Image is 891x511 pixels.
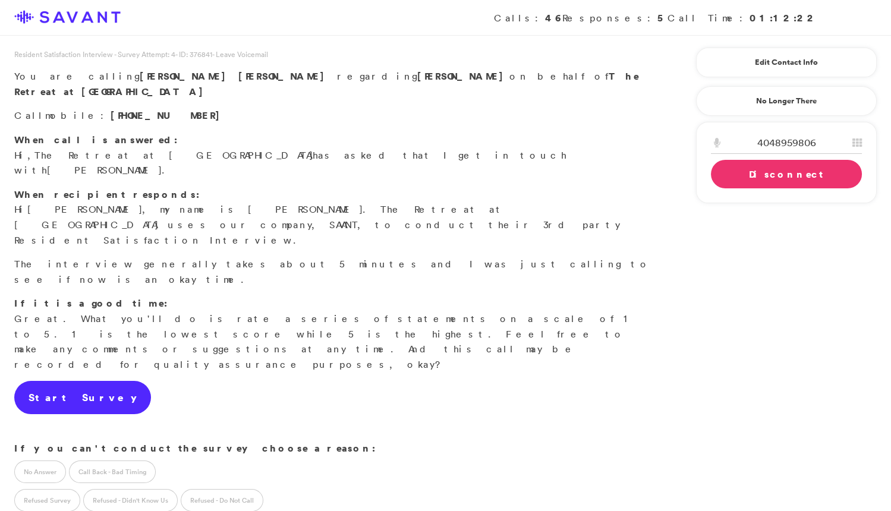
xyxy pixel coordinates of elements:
[238,70,330,83] span: [PERSON_NAME]
[417,70,509,83] strong: [PERSON_NAME]
[14,49,268,59] span: Resident Satisfaction Interview - Survey Attempt: 4 - Leave Voicemail
[14,69,651,99] p: You are calling regarding on behalf of
[14,296,651,372] p: Great. What you'll do is rate a series of statements on a scale of 1 to 5. 1 is the lowest score ...
[14,460,66,483] label: No Answer
[696,86,877,116] a: No Longer There
[47,164,162,176] span: [PERSON_NAME]
[111,109,226,122] span: [PHONE_NUMBER]
[14,70,639,98] strong: The Retreat at [GEOGRAPHIC_DATA]
[27,203,142,215] span: [PERSON_NAME]
[657,11,668,24] strong: 5
[34,149,313,161] span: The Retreat at [GEOGRAPHIC_DATA]
[750,11,817,24] strong: 01:12:22
[14,296,168,310] strong: If it is a good time:
[14,381,151,414] a: Start Survey
[711,160,862,188] a: Disconnect
[14,187,651,248] p: Hi , my name is [PERSON_NAME]. The Retreat at [GEOGRAPHIC_DATA] uses our company, SAVANT, to cond...
[45,109,100,121] span: mobile
[14,441,376,455] strong: If you can't conduct the survey choose a reason:
[175,49,212,59] span: - ID: 376841
[711,53,862,72] a: Edit Contact Info
[14,133,178,146] strong: When call is answered:
[14,188,200,201] strong: When recipient responds:
[14,133,651,178] p: Hi, has asked that I get in touch with .
[14,257,651,287] p: The interview generally takes about 5 minutes and I was just calling to see if now is an okay time.
[545,11,562,24] strong: 46
[69,460,156,483] label: Call Back - Bad Timing
[140,70,232,83] span: [PERSON_NAME]
[14,108,651,124] p: Call :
